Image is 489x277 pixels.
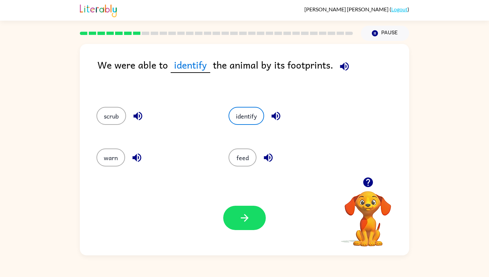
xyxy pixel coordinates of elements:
[96,107,126,125] button: scrub
[229,107,264,125] button: identify
[304,6,409,12] div: ( )
[97,57,409,94] div: We were able to the animal by its footprints.
[96,148,125,166] button: warn
[361,26,409,41] button: Pause
[80,3,117,17] img: Literably
[304,6,390,12] span: [PERSON_NAME] [PERSON_NAME]
[229,148,256,166] button: feed
[171,57,210,73] span: identify
[391,6,407,12] a: Logout
[335,181,401,247] video: Your browser must support playing .mp4 files to use Literably. Please try using another browser.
